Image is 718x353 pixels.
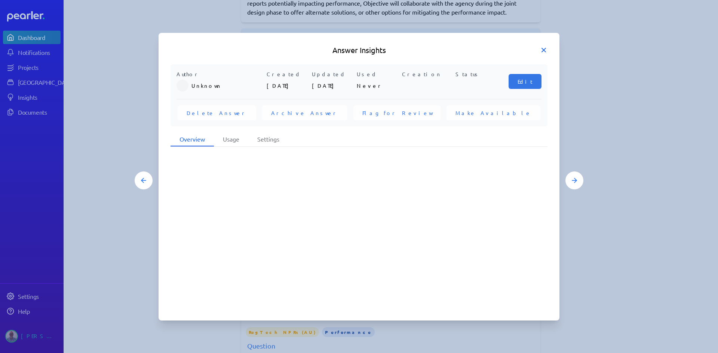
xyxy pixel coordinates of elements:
[362,109,432,117] span: Flag for Review
[402,70,444,78] p: Creation
[312,78,354,93] p: [DATE]
[262,105,347,120] button: Archive Answer
[187,109,247,117] span: Delete Answer
[177,70,264,78] p: Author
[135,171,153,189] button: Previous Answer
[357,78,399,93] p: Never
[267,78,309,93] p: [DATE]
[178,105,256,120] button: Delete Answer
[509,74,541,89] button: Edit
[171,45,547,55] h5: Answer Insights
[248,132,288,146] li: Settings
[267,70,309,78] p: Created
[271,109,338,117] span: Archive Answer
[312,70,354,78] p: Updated
[455,109,531,117] span: Make Available
[214,132,248,146] li: Usage
[353,105,441,120] button: Flag for Review
[447,70,489,78] p: Status
[191,78,264,93] p: Unknown
[171,132,214,146] li: Overview
[565,171,583,189] button: Next Answer
[357,70,399,78] p: Used
[447,105,540,120] button: Make Available
[518,78,533,85] span: Edit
